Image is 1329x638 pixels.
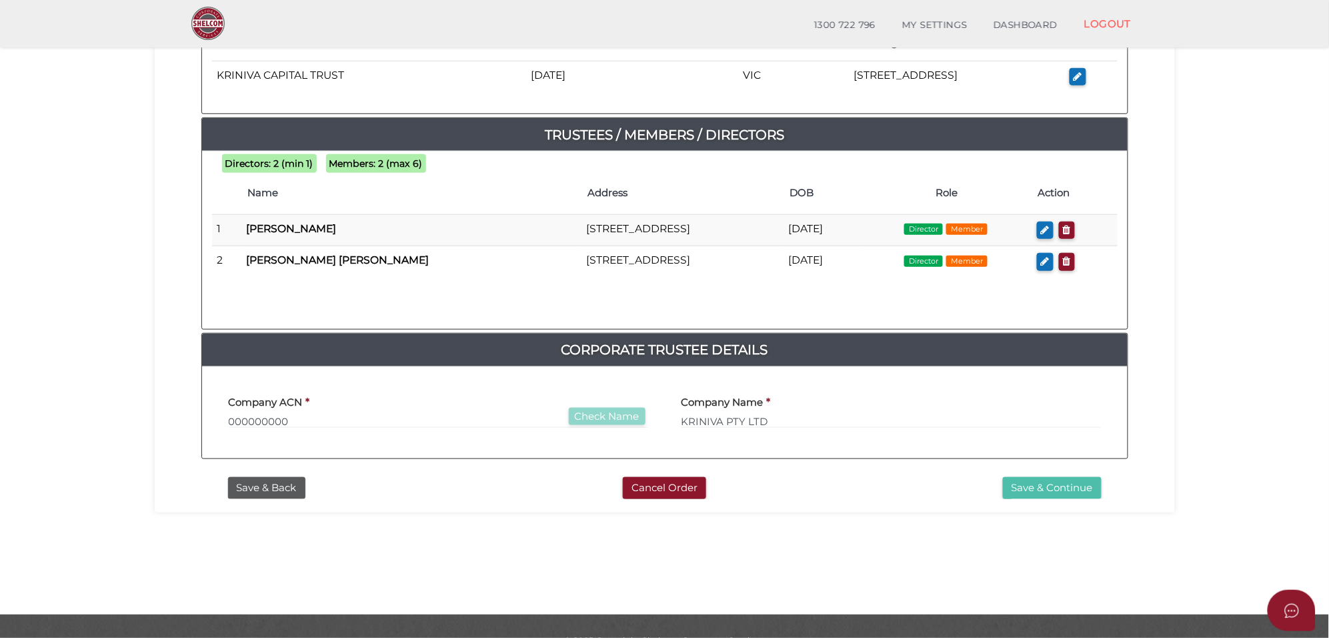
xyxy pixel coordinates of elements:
[225,157,313,170] b: Directors: 2 (min 1)
[946,224,988,235] span: Member
[228,477,305,499] button: Save & Back
[870,188,1025,199] h4: Role
[655,61,848,92] td: VIC
[247,188,574,199] h4: Name
[790,188,856,199] h4: DOB
[212,61,441,92] td: KRINIVA CAPITAL TRUST
[246,254,429,266] b: [PERSON_NAME] [PERSON_NAME]
[682,397,764,408] h4: Company Name
[329,157,423,170] b: Members: 2 (max 6)
[980,12,1071,39] a: DASHBOARD
[946,256,988,267] span: Member
[801,12,889,39] a: 1300 722 796
[783,246,863,278] td: [DATE]
[212,246,241,278] td: 2
[1071,10,1145,37] a: LOGOUT
[848,61,1039,92] td: [STREET_ADDRESS]
[246,222,336,235] b: [PERSON_NAME]
[569,408,645,426] button: Check Name
[889,12,981,39] a: MY SETTINGS
[904,256,943,267] span: Director
[783,214,863,246] td: [DATE]
[623,477,706,499] button: Cancel Order
[581,246,784,278] td: [STREET_ADDRESS]
[1268,590,1316,631] button: Open asap
[202,339,1128,360] a: Corporate Trustee Details
[229,397,303,408] h4: Company ACN
[441,61,655,92] td: [DATE]
[1038,188,1110,199] h4: Action
[581,214,784,246] td: [STREET_ADDRESS]
[202,124,1128,145] a: Trustees / Members / Directors
[904,224,943,235] span: Director
[588,188,777,199] h4: Address
[212,214,241,246] td: 1
[1003,477,1102,499] button: Save & Continue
